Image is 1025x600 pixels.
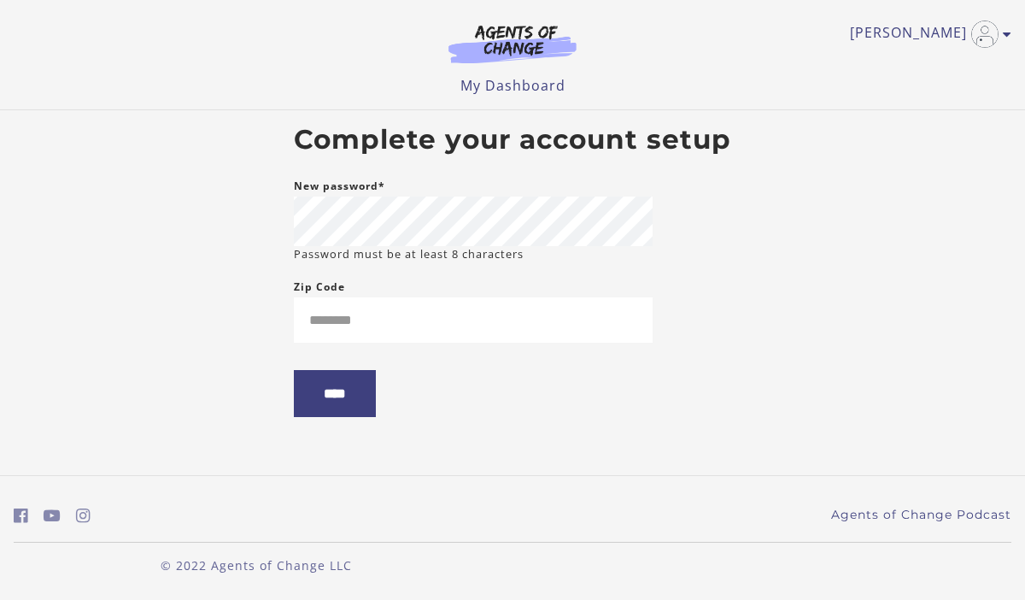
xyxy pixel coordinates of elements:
[44,503,61,528] a: https://www.youtube.com/c/AgentsofChangeTestPrepbyMeaganMitchell (Open in a new window)
[44,508,61,524] i: https://www.youtube.com/c/AgentsofChangeTestPrepbyMeaganMitchell (Open in a new window)
[14,508,28,524] i: https://www.facebook.com/groups/aswbtestprep (Open in a new window)
[14,503,28,528] a: https://www.facebook.com/groups/aswbtestprep (Open in a new window)
[460,76,565,95] a: My Dashboard
[294,124,731,156] h2: Complete your account setup
[294,246,524,262] small: Password must be at least 8 characters
[831,506,1011,524] a: Agents of Change Podcast
[294,277,345,297] label: Zip Code
[430,24,594,63] img: Agents of Change Logo
[76,508,91,524] i: https://www.instagram.com/agentsofchangeprep/ (Open in a new window)
[850,21,1003,48] a: Toggle menu
[76,503,91,528] a: https://www.instagram.com/agentsofchangeprep/ (Open in a new window)
[14,556,499,574] p: © 2022 Agents of Change LLC
[294,176,385,197] label: New password*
